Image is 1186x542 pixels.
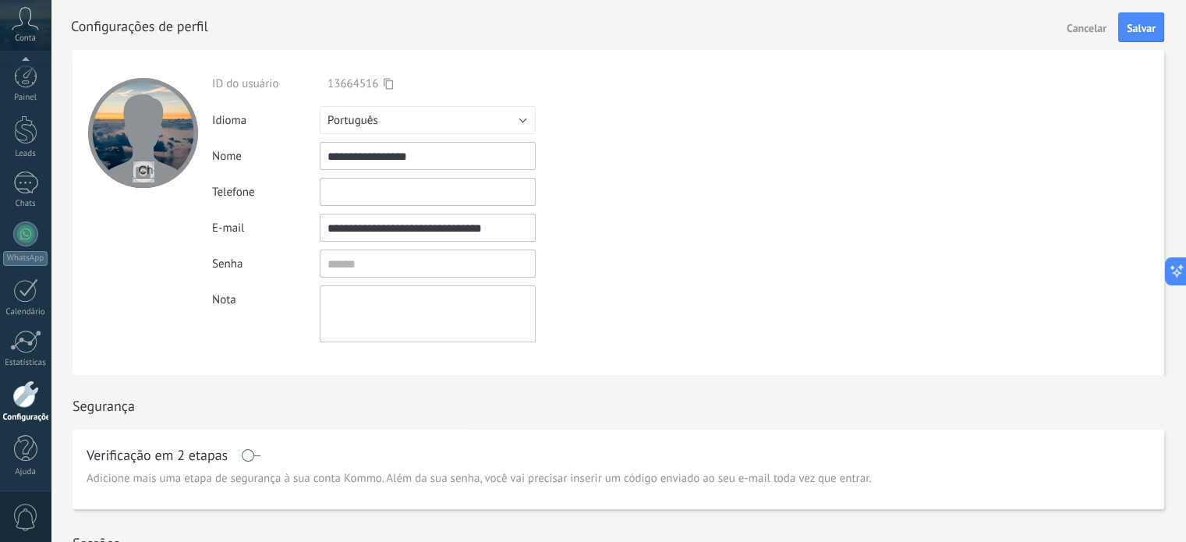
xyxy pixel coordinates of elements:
button: Cancelar [1060,15,1113,40]
div: Configurações [3,413,48,423]
div: Calendário [3,307,48,317]
div: Idioma [212,113,320,128]
div: E-mail [212,221,320,236]
div: Senha [212,257,320,271]
h1: Verificação em 2 etapas [87,449,228,462]
span: 13664516 [327,76,378,91]
div: Chats [3,199,48,209]
div: WhatsApp [3,251,48,266]
span: Conta [15,34,36,44]
div: Ajuda [3,467,48,477]
span: Adicione mais uma etapa de segurança à sua conta Kommo. Além da sua senha, você vai precisar inse... [87,471,871,487]
div: Painel [3,93,48,103]
h1: Segurança [73,397,135,415]
div: Nome [212,149,320,164]
span: Português [327,113,378,128]
button: Salvar [1118,12,1164,42]
div: Nota [212,285,320,307]
span: Salvar [1127,23,1156,34]
button: Português [320,106,536,134]
div: ID do usuário [212,76,320,91]
span: Cancelar [1067,23,1106,34]
div: Telefone [212,185,320,200]
div: Estatísticas [3,358,48,368]
div: Leads [3,149,48,159]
